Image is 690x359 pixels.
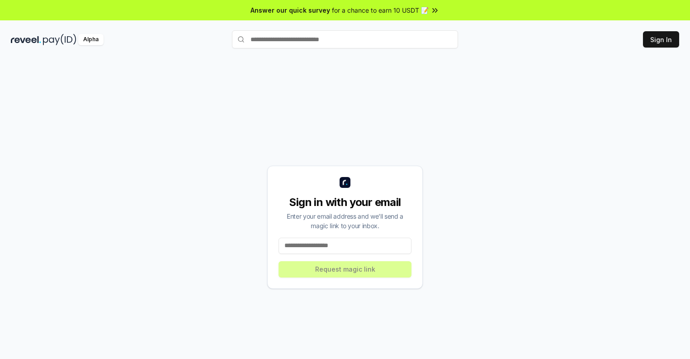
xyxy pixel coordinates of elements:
[643,31,679,48] button: Sign In
[43,34,76,45] img: pay_id
[279,211,411,230] div: Enter your email address and we’ll send a magic link to your inbox.
[11,34,41,45] img: reveel_dark
[340,177,350,188] img: logo_small
[332,5,429,15] span: for a chance to earn 10 USDT 📝
[279,195,411,210] div: Sign in with your email
[78,34,104,45] div: Alpha
[250,5,330,15] span: Answer our quick survey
